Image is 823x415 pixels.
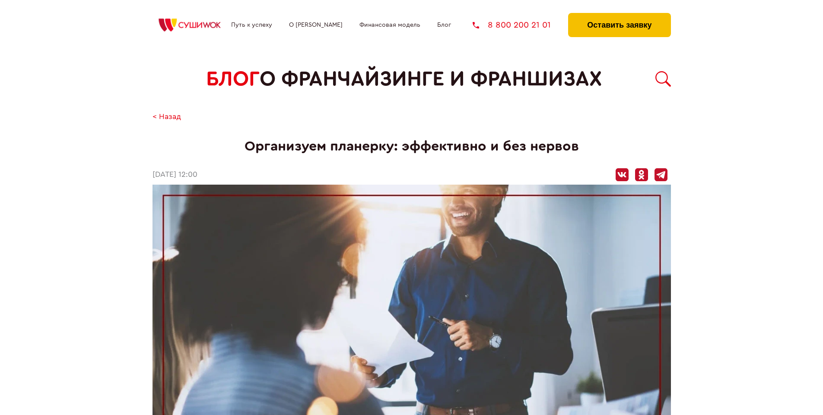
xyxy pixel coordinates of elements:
[359,22,420,28] a: Финансовая модель
[260,67,602,91] span: о франчайзинге и франшизах
[231,22,272,28] a: Путь к успеху
[153,170,197,179] time: [DATE] 12:00
[437,22,451,28] a: Блог
[473,21,551,29] a: 8 800 200 21 01
[289,22,343,28] a: О [PERSON_NAME]
[153,113,181,122] a: < Назад
[153,138,671,154] h1: Организуем планерку: эффективно и без нервов
[568,13,670,37] button: Оставить заявку
[488,21,551,29] span: 8 800 200 21 01
[206,67,260,91] span: БЛОГ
